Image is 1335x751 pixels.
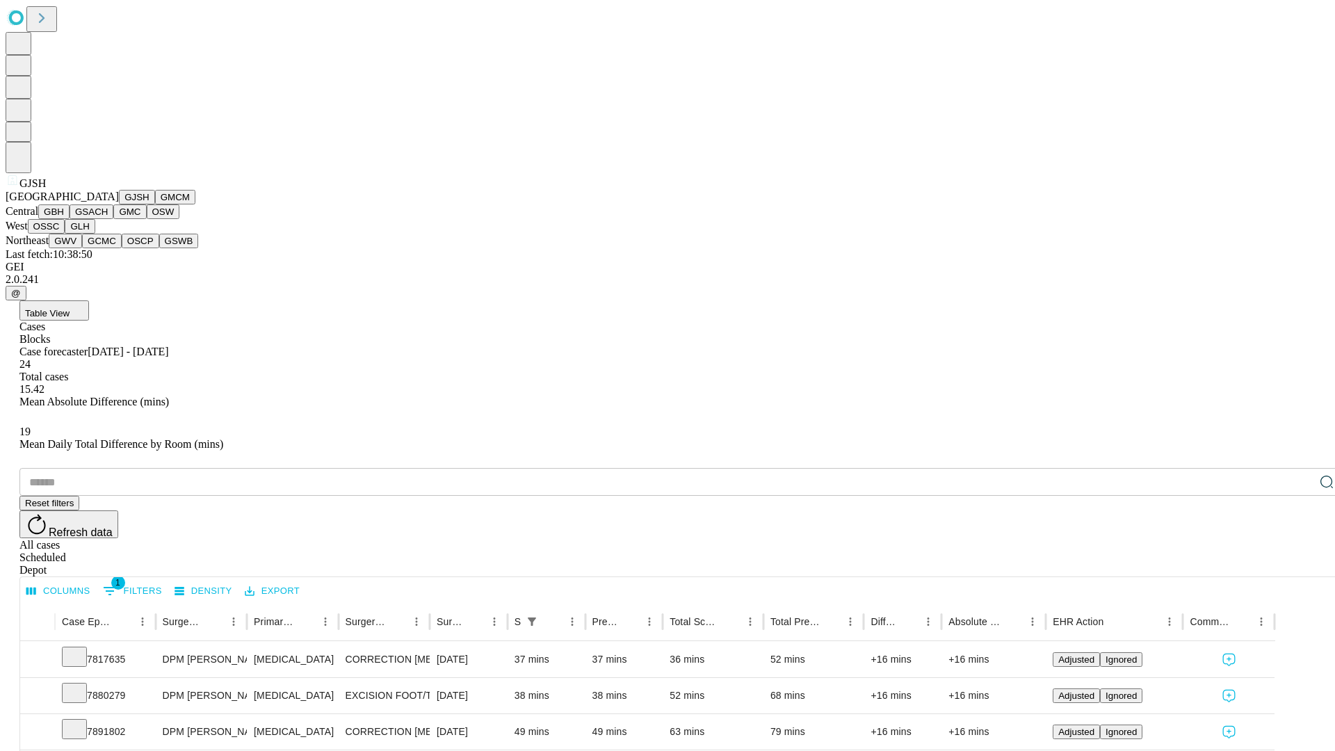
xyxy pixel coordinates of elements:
button: Sort [387,612,407,631]
div: 7817635 [62,642,149,677]
div: 7891802 [62,714,149,750]
button: Sort [1232,612,1252,631]
div: [MEDICAL_DATA] [254,642,331,677]
span: 24 [19,358,31,370]
div: [MEDICAL_DATA] [254,714,331,750]
button: GSACH [70,204,113,219]
div: [DATE] [437,714,501,750]
div: Primary Service [254,616,294,627]
div: DPM [PERSON_NAME] [PERSON_NAME] [163,642,240,677]
button: Ignored [1100,688,1142,703]
div: 38 mins [592,678,656,713]
div: 49 mins [592,714,656,750]
span: Last fetch: 10:38:50 [6,248,92,260]
button: GMC [113,204,146,219]
button: @ [6,286,26,300]
button: Sort [899,612,919,631]
button: GBH [38,204,70,219]
button: Menu [640,612,659,631]
div: CORRECTION [MEDICAL_DATA], DISTAL [MEDICAL_DATA] [MEDICAL_DATA] [346,714,423,750]
button: Menu [563,612,582,631]
span: [GEOGRAPHIC_DATA] [6,191,119,202]
div: 79 mins [770,714,857,750]
div: [DATE] [437,642,501,677]
button: Sort [620,612,640,631]
span: Case forecaster [19,346,88,357]
span: Adjusted [1058,727,1094,737]
div: Surgery Date [437,616,464,627]
span: Adjusted [1058,691,1094,701]
div: EXCISION FOOT/TOE SUBQ TUMOR, 1.5 CM OR MORE [346,678,423,713]
button: Sort [1105,612,1124,631]
button: Ignored [1100,725,1142,739]
span: Refresh data [49,526,113,538]
div: 1 active filter [522,612,542,631]
button: OSSC [28,219,65,234]
span: West [6,220,28,232]
button: Menu [407,612,426,631]
button: GWV [49,234,82,248]
button: Show filters [99,580,165,602]
div: CORRECTION [MEDICAL_DATA] [346,642,423,677]
button: Expand [27,684,48,709]
button: Menu [485,612,504,631]
button: Sort [543,612,563,631]
span: Ignored [1106,727,1137,737]
button: GLH [65,219,95,234]
div: 52 mins [670,678,756,713]
button: Reset filters [19,496,79,510]
button: Adjusted [1053,652,1100,667]
button: Table View [19,300,89,321]
button: Menu [316,612,335,631]
span: Table View [25,308,70,318]
button: Menu [741,612,760,631]
button: GCMC [82,234,122,248]
div: 7880279 [62,678,149,713]
div: 49 mins [515,714,578,750]
div: Surgery Name [346,616,386,627]
div: 38 mins [515,678,578,713]
button: Sort [1003,612,1023,631]
div: Total Scheduled Duration [670,616,720,627]
button: Menu [224,612,243,631]
button: Show filters [522,612,542,631]
button: Ignored [1100,652,1142,667]
button: Menu [1252,612,1271,631]
div: 36 mins [670,642,756,677]
span: Ignored [1106,654,1137,665]
div: [MEDICAL_DATA] [254,678,331,713]
button: Sort [821,612,841,631]
button: Menu [133,612,152,631]
div: Comments [1190,616,1230,627]
div: +16 mins [948,714,1039,750]
button: OSCP [122,234,159,248]
div: Absolute Difference [948,616,1002,627]
div: Predicted In Room Duration [592,616,620,627]
span: 1 [111,576,125,590]
div: Case Epic Id [62,616,112,627]
div: +16 mins [948,678,1039,713]
span: [DATE] - [DATE] [88,346,168,357]
button: OSW [147,204,180,219]
button: Refresh data [19,510,118,538]
span: Ignored [1106,691,1137,701]
div: 2.0.241 [6,273,1329,286]
button: Density [171,581,236,602]
button: Adjusted [1053,688,1100,703]
div: +16 mins [871,714,934,750]
button: Sort [296,612,316,631]
div: 63 mins [670,714,756,750]
button: Select columns [23,581,94,602]
button: GSWB [159,234,199,248]
span: GJSH [19,177,46,189]
div: Surgeon Name [163,616,203,627]
span: Mean Daily Total Difference by Room (mins) [19,438,223,450]
div: Scheduled In Room Duration [515,616,521,627]
div: 52 mins [770,642,857,677]
div: +16 mins [948,642,1039,677]
button: Sort [204,612,224,631]
div: DPM [PERSON_NAME] [PERSON_NAME] [163,678,240,713]
button: Expand [27,720,48,745]
div: [DATE] [437,678,501,713]
div: 37 mins [515,642,578,677]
